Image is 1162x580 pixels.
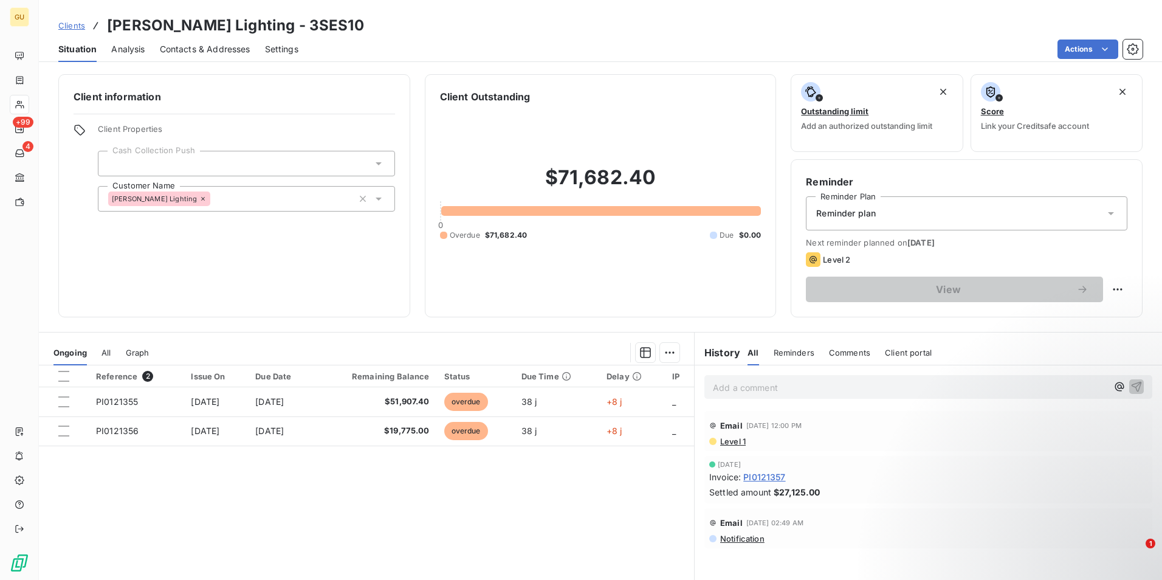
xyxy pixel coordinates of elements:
span: [DATE] [718,461,741,468]
span: Reminder plan [816,207,876,219]
span: Client Properties [98,124,395,141]
div: GU [10,7,29,27]
span: $19,775.00 [322,425,429,437]
span: [PERSON_NAME] Lighting [112,195,197,202]
span: PI0121356 [96,426,139,436]
span: 2 [142,371,153,382]
div: IP [672,371,687,381]
span: 1 [1146,539,1155,548]
span: 38 j [521,396,537,407]
span: [DATE] 02:49 AM [746,519,803,526]
span: $51,907.40 [322,396,429,408]
span: Client portal [885,348,932,357]
h6: Client Outstanding [440,89,531,104]
span: +8 j [607,396,622,407]
span: Level 1 [719,437,746,446]
span: 4 [22,141,33,152]
div: Status [444,371,507,381]
div: Due Date [255,371,308,381]
span: Link your Creditsafe account [981,121,1089,131]
span: Comments [829,348,870,357]
span: [DATE] [191,396,219,407]
div: Due Time [521,371,592,381]
div: Reference [96,371,176,382]
h2: $71,682.40 [440,165,761,202]
button: View [806,277,1103,302]
span: +99 [13,117,33,128]
span: +8 j [607,426,622,436]
span: Email [720,518,743,528]
button: Actions [1057,40,1118,59]
span: _ [672,396,676,407]
span: All [101,348,111,357]
iframe: Intercom live chat [1121,539,1150,568]
span: Score [981,106,1004,116]
input: Add a tag [108,158,118,169]
h6: Client information [74,89,395,104]
span: Contacts & Addresses [160,43,250,55]
span: Level 2 [823,255,850,264]
span: Outstanding limit [801,106,868,116]
span: $0.00 [739,230,761,241]
span: All [748,348,758,357]
span: [DATE] 12:00 PM [746,422,802,429]
span: _ [672,426,676,436]
span: Graph [126,348,150,357]
span: Settings [265,43,298,55]
span: Invoice : [709,471,741,483]
span: PI0121355 [96,396,138,407]
span: Due [720,230,734,241]
button: Outstanding limitAdd an authorized outstanding limit [791,74,963,152]
span: Overdue [450,230,480,241]
span: 38 j [521,426,537,436]
span: Notification [719,534,765,544]
span: $27,125.00 [774,486,820,499]
span: Ongoing [53,348,87,357]
div: Remaining Balance [322,371,429,381]
span: View [820,285,1076,294]
span: overdue [444,422,488,440]
span: Reminders [774,348,814,357]
a: Clients [58,19,85,32]
span: Next reminder planned on [806,238,1127,247]
span: 0 [438,220,443,230]
h6: Reminder [806,174,1127,189]
span: [DATE] [255,426,284,436]
span: overdue [444,393,488,411]
span: [DATE] [191,426,219,436]
div: Issue On [191,371,241,381]
h6: History [695,345,740,360]
h3: [PERSON_NAME] Lighting - 3SES10 [107,15,364,36]
span: Settled amount [709,486,771,499]
span: Clients [58,21,85,30]
span: Analysis [111,43,145,55]
div: Delay [607,371,658,381]
button: ScoreLink your Creditsafe account [971,74,1143,152]
span: Email [720,421,743,430]
span: [DATE] [255,396,284,407]
img: Logo LeanPay [10,553,29,573]
iframe: Intercom notifications message [919,462,1162,547]
span: [DATE] [907,238,935,247]
span: $71,682.40 [485,230,528,241]
span: Situation [58,43,97,55]
input: Add a tag [210,193,220,204]
span: PI0121357 [743,471,785,483]
span: Add an authorized outstanding limit [801,121,932,131]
